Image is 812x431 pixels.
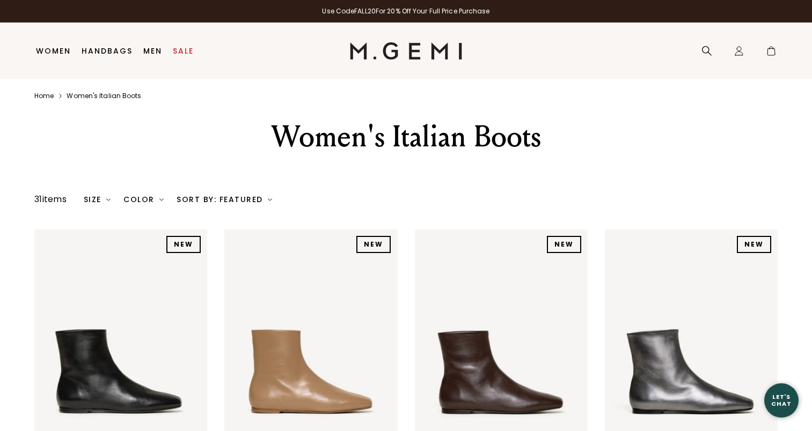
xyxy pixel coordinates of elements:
div: NEW [166,236,201,253]
div: NEW [547,236,581,253]
div: NEW [737,236,771,253]
img: chevron-down.svg [159,197,164,202]
div: 31 items [34,193,67,206]
a: Women's italian boots [67,92,141,100]
a: Sale [173,47,194,55]
a: Home [34,92,54,100]
div: Sort By: Featured [177,195,272,204]
div: Women's Italian Boots [220,117,592,156]
div: Color [123,195,164,204]
strong: FALL20 [354,6,376,16]
div: Let's Chat [764,393,799,407]
div: NEW [356,236,391,253]
a: Women [36,47,71,55]
img: chevron-down.svg [106,197,111,202]
div: Size [84,195,111,204]
img: chevron-down.svg [268,197,272,202]
img: M.Gemi [350,42,462,60]
a: Handbags [82,47,133,55]
a: Men [143,47,162,55]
